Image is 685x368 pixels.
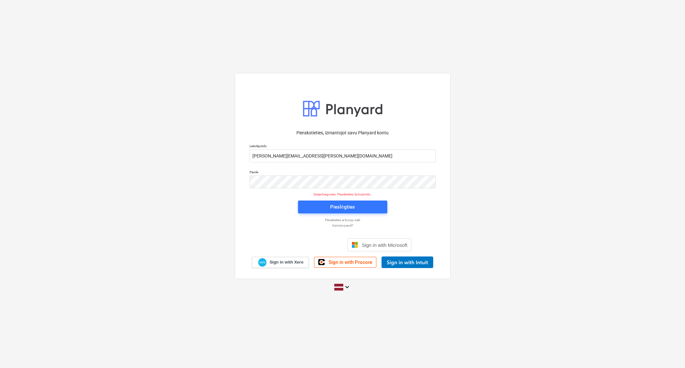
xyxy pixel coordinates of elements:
p: Parole [250,170,436,175]
input: Lietotājvārds [250,149,436,162]
p: Lietotājvārds [250,144,436,149]
iframe: Chat Widget [653,337,685,368]
img: Xero logo [258,258,267,267]
a: Sign in with Procore [314,257,376,268]
a: Sign in with Xero [252,257,309,268]
span: Sign in with Microsoft [362,242,408,248]
p: Sesija beigusies. Piesakieties, lai turpinātu. [246,192,440,196]
a: Aizmirsi paroli? [246,223,439,228]
iframe: Poga Pierakstīties ar Google kontu [270,238,346,252]
img: Microsoft logo [352,242,358,248]
a: Piesakieties ar burvju saiti [246,218,439,222]
button: Pieslēgties [298,201,387,213]
i: keyboard_arrow_down [343,283,351,291]
p: Pierakstieties, izmantojot savu Planyard kontu [250,130,436,136]
span: Sign in with Procore [329,259,372,265]
span: Sign in with Xero [269,259,303,265]
div: Pieslēgties [330,203,355,211]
